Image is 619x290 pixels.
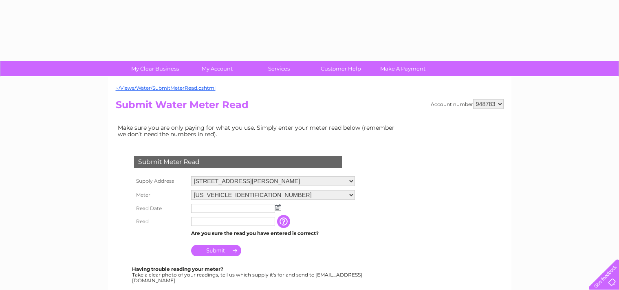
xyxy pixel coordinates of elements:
a: Services [245,61,313,76]
div: Account number [431,99,504,109]
div: Submit Meter Read [134,156,342,168]
th: Meter [132,188,189,202]
b: Having trouble reading your meter? [132,266,223,272]
td: Are you sure the read you have entered is correct? [189,228,357,239]
div: Take a clear photo of your readings, tell us which supply it's for and send to [EMAIL_ADDRESS][DO... [132,266,363,283]
th: Read [132,215,189,228]
th: Read Date [132,202,189,215]
h2: Submit Water Meter Read [116,99,504,115]
input: Submit [191,245,241,256]
a: Make A Payment [369,61,436,76]
a: My Account [183,61,251,76]
a: My Clear Business [121,61,189,76]
a: Customer Help [307,61,374,76]
input: Information [277,215,292,228]
a: ~/Views/Water/SubmitMeterRead.cshtml [116,85,216,91]
td: Make sure you are only paying for what you use. Simply enter your meter read below (remember we d... [116,122,401,139]
img: ... [275,204,281,210]
th: Supply Address [132,174,189,188]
